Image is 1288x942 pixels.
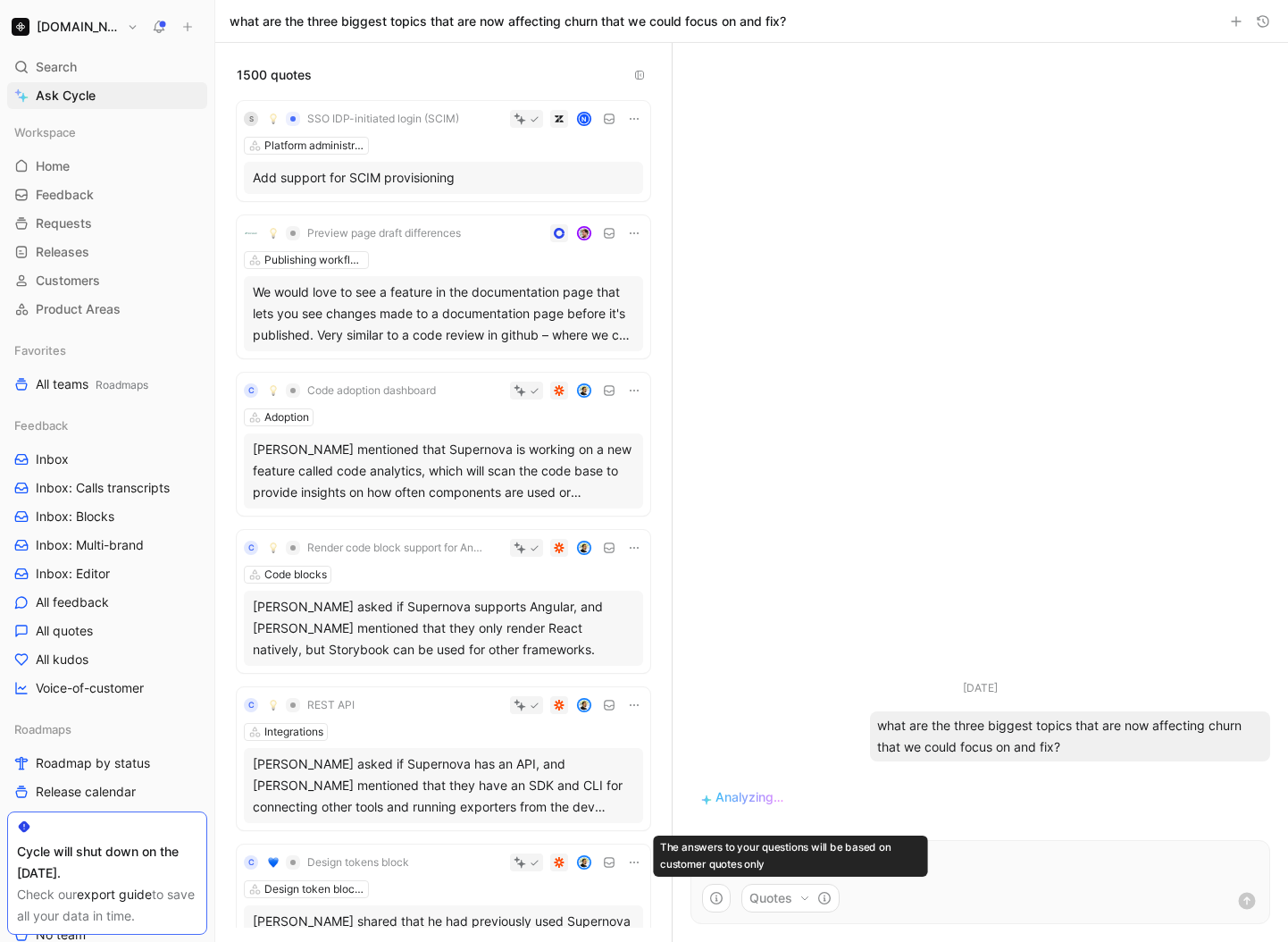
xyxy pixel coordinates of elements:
[7,807,207,834] a: Mid-term+ candidates
[268,385,279,396] img: 💡
[36,300,121,318] span: Product Areas
[7,153,207,180] a: Home
[36,593,109,611] span: All feedback
[7,618,207,644] a: All quotes
[253,167,634,189] div: Add support for SCIM provisioning
[262,694,361,716] button: 💡REST API
[307,541,488,555] span: Render code block support for Angular
[7,503,207,530] a: Inbox: Blocks
[37,19,120,35] h1: [DOMAIN_NAME]
[7,646,207,673] a: All kudos
[244,112,258,126] div: S
[262,108,465,130] button: 💡SSO IDP-initiated login (SCIM)
[17,841,197,884] div: Cycle will shut down on the [DATE].
[579,385,590,397] img: avatar
[7,239,207,265] a: Releases
[244,226,258,240] img: logo
[307,226,461,240] span: Preview page draft differences
[264,137,364,155] div: Platform administration
[7,82,207,109] a: Ask Cycle
[7,54,207,80] div: Search
[14,416,68,434] span: Feedback
[579,228,590,240] img: avatar
[307,112,459,126] span: SSO IDP-initiated login (SCIM)
[17,884,197,927] div: Check our to save all your data in time.
[14,123,76,141] span: Workspace
[253,282,634,346] div: We would love to see a feature in the documentation page that lets you see changes made to a docu...
[36,754,150,772] span: Roadmap by status
[253,596,634,660] div: [PERSON_NAME] asked if Supernova supports Angular, and [PERSON_NAME] mentioned that they only ren...
[36,157,70,175] span: Home
[264,408,309,426] div: Adoption
[262,380,442,401] button: 💡Code adoption dashboard
[36,56,77,78] span: Search
[963,679,998,697] div: [DATE]
[715,786,783,808] span: Analyzing…
[36,651,88,669] span: All kudos
[7,532,207,559] a: Inbox: Multi-brand
[579,857,590,869] img: avatar
[230,13,786,30] h1: what are the three biggest topics that are now affecting churn that we could focus on and fix?
[237,64,312,86] span: 1500 quotes
[36,565,110,583] span: Inbox: Editor
[36,272,100,290] span: Customers
[36,479,170,497] span: Inbox: Calls transcripts
[268,228,279,239] img: 💡
[36,243,89,261] span: Releases
[7,475,207,501] a: Inbox: Calls transcripts
[36,679,144,697] span: Voice-of-customer
[7,337,207,364] div: Favorites
[14,720,71,738] span: Roadmaps
[7,446,207,473] a: Inbox
[268,114,279,124] img: 💡
[244,383,258,398] div: C
[7,267,207,294] a: Customers
[244,541,258,555] div: C
[36,186,94,204] span: Feedback
[7,560,207,587] a: Inbox: Editor
[36,450,69,468] span: Inbox
[262,852,415,873] button: 💙Design tokens block
[262,223,467,244] button: 💡Preview page draft differences
[7,14,143,39] button: Supernova.io[DOMAIN_NAME]
[741,884,840,913] button: Quotes
[7,210,207,237] a: Requests
[264,251,364,269] div: Publishing workflows
[244,855,258,870] div: C
[12,18,29,36] img: Supernova.io
[36,214,92,232] span: Requests
[7,412,207,439] div: Feedback
[77,887,152,902] a: export guide
[264,566,327,584] div: Code blocks
[579,542,590,554] img: avatar
[307,855,409,870] span: Design tokens block
[36,622,93,640] span: All quotes
[268,857,279,868] img: 💙
[268,700,279,711] img: 💡
[244,698,258,712] div: C
[7,181,207,208] a: Feedback
[653,836,927,877] div: The answers to your questions will be based on customer quotes only
[253,439,634,503] div: [PERSON_NAME] mentioned that Supernova is working on a new feature called code analytics, which w...
[7,412,207,702] div: FeedbackInboxInbox: Calls transcriptsInbox: BlocksInbox: Multi-brandInbox: EditorAll feedbackAll ...
[307,383,436,398] span: Code adoption dashboard
[307,698,355,712] span: REST API
[96,378,148,391] span: Roadmaps
[7,675,207,702] a: Voice-of-customer
[268,542,279,553] img: 💡
[14,341,66,359] span: Favorites
[262,537,494,559] button: 💡Render code block support for Angular
[253,753,634,818] div: [PERSON_NAME] asked if Supernova has an API, and [PERSON_NAME] mentioned that they have an SDK an...
[7,778,207,805] a: Release calendar
[870,711,1270,761] div: what are the three biggest topics that are now affecting churn that we could focus on and fix?
[7,371,207,398] a: All teamsRoadmaps
[264,723,323,741] div: Integrations
[36,508,114,526] span: Inbox: Blocks
[36,536,144,554] span: Inbox: Multi-brand
[579,114,590,125] div: N
[579,700,590,711] img: avatar
[36,375,148,394] span: All teams
[264,880,364,898] div: Design token blocks
[36,85,96,106] span: Ask Cycle
[7,296,207,323] a: Product Areas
